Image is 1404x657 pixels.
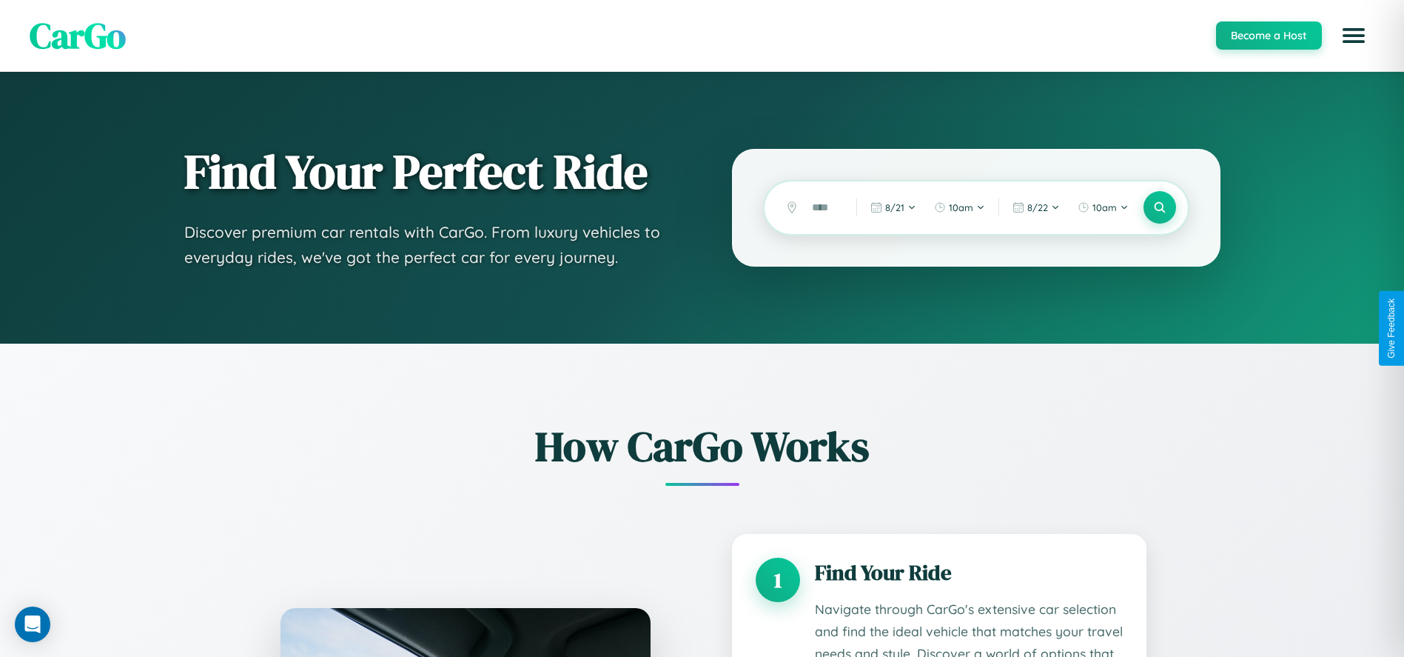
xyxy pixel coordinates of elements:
div: Open Intercom Messenger [15,607,50,642]
button: Become a Host [1216,21,1322,50]
button: 10am [927,196,992,219]
div: 1 [756,558,800,602]
span: 8 / 22 [1027,201,1048,213]
button: Open menu [1333,15,1374,56]
p: Discover premium car rentals with CarGo. From luxury vehicles to everyday rides, we've got the pe... [184,220,673,270]
button: 10am [1070,196,1136,219]
h3: Find Your Ride [815,558,1123,587]
button: 8/22 [1005,196,1067,219]
span: 10am [949,201,973,213]
div: Give Feedback [1386,299,1397,358]
span: CarGo [30,11,126,60]
button: 8/21 [863,196,924,219]
span: 8 / 21 [885,201,904,213]
span: 10am [1092,201,1117,213]
h2: How CarGo Works [258,418,1146,475]
h1: Find Your Perfect Ride [184,146,673,198]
